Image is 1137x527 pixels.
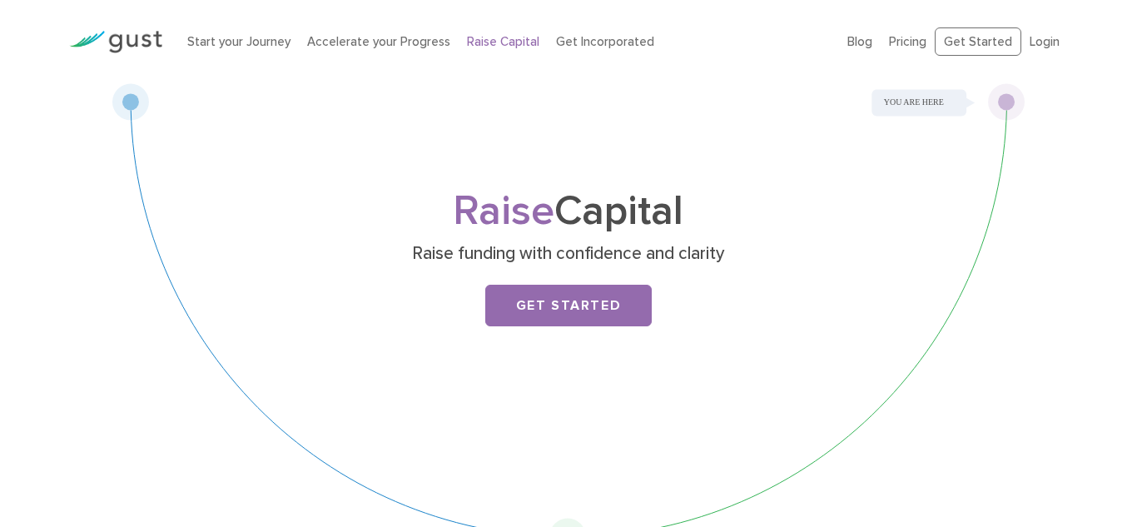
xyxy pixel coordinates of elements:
a: Login [1030,34,1060,49]
a: Pricing [889,34,926,49]
img: Gust Logo [69,31,162,53]
a: Accelerate your Progress [307,34,450,49]
a: Raise Capital [467,34,539,49]
span: Raise [453,186,554,236]
a: Blog [847,34,872,49]
h1: Capital [240,192,897,231]
a: Get Incorporated [556,34,654,49]
a: Get Started [935,27,1021,57]
a: Start your Journey [187,34,290,49]
p: Raise funding with confidence and clarity [246,242,891,266]
a: Get Started [485,285,652,326]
